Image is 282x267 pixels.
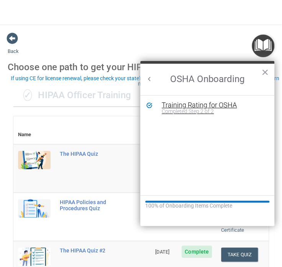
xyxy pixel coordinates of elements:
[145,203,269,209] div: 100% of Onboarding Items Complete
[8,74,282,87] button: If using CE for license renewal, please check your state's requirements for online vs. live cours...
[8,39,19,54] a: Back
[13,84,141,107] div: HIPAA Officer Training
[60,151,112,157] div: The HIPAA Quiz
[23,89,32,101] span: ✓
[158,102,264,114] button: Training Rating for OSHACompleted Step 2 of 2
[60,199,112,211] div: HIPAA Policies and Procedures Quiz
[261,66,269,78] button: Close
[13,116,55,144] th: Name
[162,109,264,114] div: Completed Step 2 of 2
[155,249,170,255] span: [DATE]
[221,218,244,233] a: Download Certificate
[60,247,112,254] div: The HIPAA Quiz #2
[162,102,264,109] div: Training Rating for OSHA
[182,246,212,258] span: Complete
[140,61,274,226] div: Resource Center
[146,75,153,83] button: Back to Resource Center Home
[140,64,274,95] h2: OSHA Onboarding
[9,76,281,86] div: If using CE for license renewal, please check your state's requirements for online vs. live cours...
[252,35,274,57] button: Open Resource Center
[221,247,258,262] button: Take Quiz
[8,56,274,78] div: Choose one path to get your HIPAA Certification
